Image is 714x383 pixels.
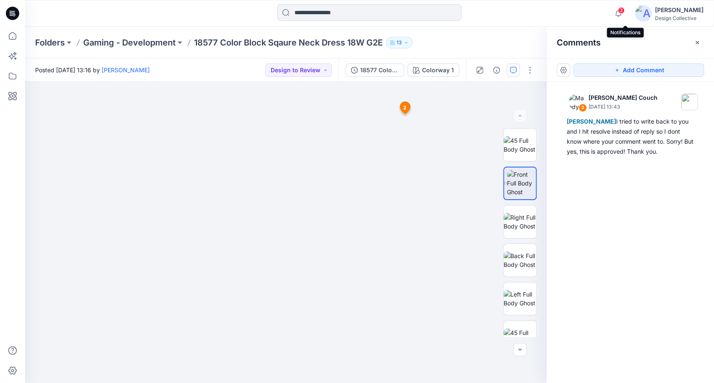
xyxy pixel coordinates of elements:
[567,118,616,125] span: [PERSON_NAME]
[490,63,503,77] button: Details
[35,37,65,48] a: Folders
[83,37,176,48] a: Gaming - Development
[360,66,399,75] div: 18577 Color Block Sqaure Neck Dress 18W G2E
[504,251,536,269] img: Back Full Body Ghost
[589,103,658,111] p: [DATE] 13:43
[655,5,704,15] div: [PERSON_NAME]
[504,136,536,154] img: 45 Full Body Ghost
[386,37,412,48] button: 13
[504,328,536,346] img: 45 Full Body
[504,213,536,231] img: Right Full Body Ghost
[655,15,704,21] div: Design Collective
[407,63,459,77] button: Colorway 1
[573,63,704,77] button: Add Comment
[578,104,587,112] div: 2
[345,63,404,77] button: 18577 Color Block Sqaure Neck Dress 18W G2E
[567,117,694,157] div: I tried to write back to you and I hit resolve instead of reply so I dont know where your comment...
[102,66,150,74] a: [PERSON_NAME]
[504,290,536,307] img: Left Full Body Ghost
[568,94,585,110] img: Mandy Mclean Couch
[557,38,601,48] h2: Comments
[507,170,536,196] img: Front Full Body Ghost
[194,37,383,48] p: 18577 Color Block Sqaure Neck Dress 18W G2E
[589,93,658,103] p: [PERSON_NAME] Couch
[397,38,402,47] p: 13
[618,7,624,14] span: 3
[35,66,150,74] span: Posted [DATE] 13:16 by
[635,5,652,22] img: avatar
[422,66,454,75] div: Colorway 1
